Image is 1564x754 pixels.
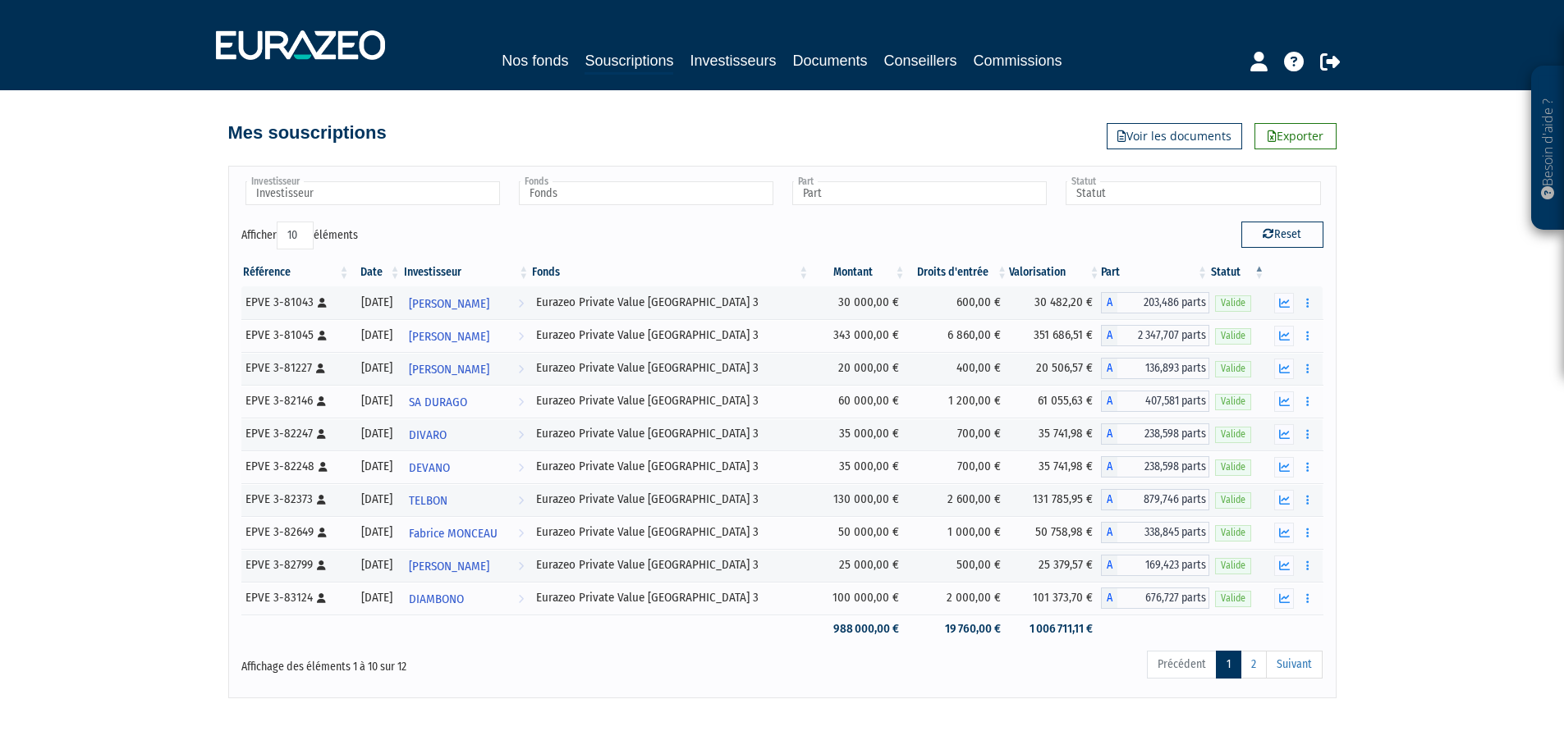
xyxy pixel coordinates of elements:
[1101,292,1209,313] div: A - Eurazeo Private Value Europe 3
[1539,75,1557,222] p: Besoin d'aide ?
[356,491,396,508] div: [DATE]
[1117,292,1209,313] span: 203,486 parts
[518,519,524,549] i: Voir l'investisseur
[245,458,346,475] div: EPVE 3-82248
[245,491,346,508] div: EPVE 3-82373
[351,258,401,286] th: Date: activer pour trier la colonne par ordre croissant
[810,483,906,516] td: 130 000,00 €
[356,458,396,475] div: [DATE]
[317,560,326,570] i: [Français] Personne physique
[1101,555,1117,576] span: A
[1117,423,1209,445] span: 238,598 parts
[884,49,957,72] a: Conseillers
[907,483,1009,516] td: 2 600,00 €
[907,418,1009,450] td: 700,00 €
[1101,358,1209,379] div: A - Eurazeo Private Value Europe 3
[1215,591,1251,606] span: Valide
[518,420,524,450] i: Voir l'investisseur
[356,589,396,606] div: [DATE]
[1117,522,1209,543] span: 338,845 parts
[317,429,326,439] i: [Français] Personne physique
[356,359,396,377] div: [DATE]
[518,453,524,483] i: Voir l'investisseur
[810,258,906,286] th: Montant: activer pour trier la colonne par ordre croissant
[1241,222,1323,248] button: Reset
[536,392,805,409] div: Eurazeo Private Value [GEOGRAPHIC_DATA] 3
[1101,587,1117,609] span: A
[319,462,328,472] i: [Français] Personne physique
[317,396,326,406] i: [Français] Personne physique
[241,222,358,249] label: Afficher éléments
[1101,423,1117,445] span: A
[409,322,489,352] span: [PERSON_NAME]
[1117,456,1209,478] span: 238,598 parts
[1215,427,1251,442] span: Valide
[1101,423,1209,445] div: A - Eurazeo Private Value Europe 3
[907,549,1009,582] td: 500,00 €
[810,385,906,418] td: 60 000,00 €
[1117,587,1209,609] span: 676,727 parts
[1117,391,1209,412] span: 407,581 parts
[536,491,805,508] div: Eurazeo Private Value [GEOGRAPHIC_DATA] 3
[356,523,396,541] div: [DATE]
[1215,492,1251,508] span: Valide
[245,425,346,442] div: EPVE 3-82247
[402,549,531,582] a: [PERSON_NAME]
[1009,286,1101,319] td: 30 482,20 €
[1101,555,1209,576] div: A - Eurazeo Private Value Europe 3
[518,354,524,385] i: Voir l'investisseur
[317,593,326,603] i: [Français] Personne physique
[277,222,314,249] select: Afficheréléments
[1101,391,1209,412] div: A - Eurazeo Private Value Europe 3
[585,49,673,75] a: Souscriptions
[536,589,805,606] div: Eurazeo Private Value [GEOGRAPHIC_DATA] 3
[1117,358,1209,379] span: 136,893 parts
[536,294,805,311] div: Eurazeo Private Value [GEOGRAPHIC_DATA] 3
[409,420,447,450] span: DIVARO
[1009,352,1101,385] td: 20 506,57 €
[241,649,678,675] div: Affichage des éléments 1 à 10 sur 12
[907,258,1009,286] th: Droits d'entrée: activer pour trier la colonne par ordre croissant
[1101,358,1117,379] span: A
[810,615,906,643] td: 988 000,00 €
[536,556,805,573] div: Eurazeo Private Value [GEOGRAPHIC_DATA] 3
[402,418,531,450] a: DIVARO
[356,425,396,442] div: [DATE]
[1101,587,1209,609] div: A - Eurazeo Private Value Europe 3
[907,319,1009,352] td: 6 860,00 €
[1009,582,1101,615] td: 101 373,70 €
[1009,615,1101,643] td: 1 006 711,11 €
[245,589,346,606] div: EPVE 3-83124
[356,392,396,409] div: [DATE]
[1101,325,1209,346] div: A - Eurazeo Private Value Europe 3
[402,516,531,549] a: Fabrice MONCEAU
[409,289,489,319] span: [PERSON_NAME]
[1009,319,1101,352] td: 351 686,51 €
[1209,258,1266,286] th: Statut : activer pour trier la colonne par ordre d&eacute;croissant
[1101,258,1209,286] th: Part: activer pour trier la colonne par ordre croissant
[810,450,906,483] td: 35 000,00 €
[907,385,1009,418] td: 1 200,00 €
[245,294,346,311] div: EPVE 3-81043
[690,49,776,72] a: Investisseurs
[356,556,396,573] div: [DATE]
[1101,522,1209,543] div: A - Eurazeo Private Value Europe 3
[317,495,326,505] i: [Français] Personne physique
[1117,555,1209,576] span: 169,423 parts
[402,450,531,483] a: DEVANO
[1215,328,1251,344] span: Valide
[1215,558,1251,573] span: Valide
[245,392,346,409] div: EPVE 3-82146
[356,294,396,311] div: [DATE]
[536,425,805,442] div: Eurazeo Private Value [GEOGRAPHIC_DATA] 3
[1215,525,1251,541] span: Valide
[1216,651,1241,679] a: 1
[402,385,531,418] a: SA DURAGO
[318,331,327,340] i: [Français] Personne physique
[810,319,906,352] td: 343 000,00 €
[502,49,568,72] a: Nos fonds
[536,458,805,475] div: Eurazeo Private Value [GEOGRAPHIC_DATA] 3
[1009,418,1101,450] td: 35 741,98 €
[241,258,351,286] th: Référence : activer pour trier la colonne par ordre croissant
[1254,123,1337,149] a: Exporter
